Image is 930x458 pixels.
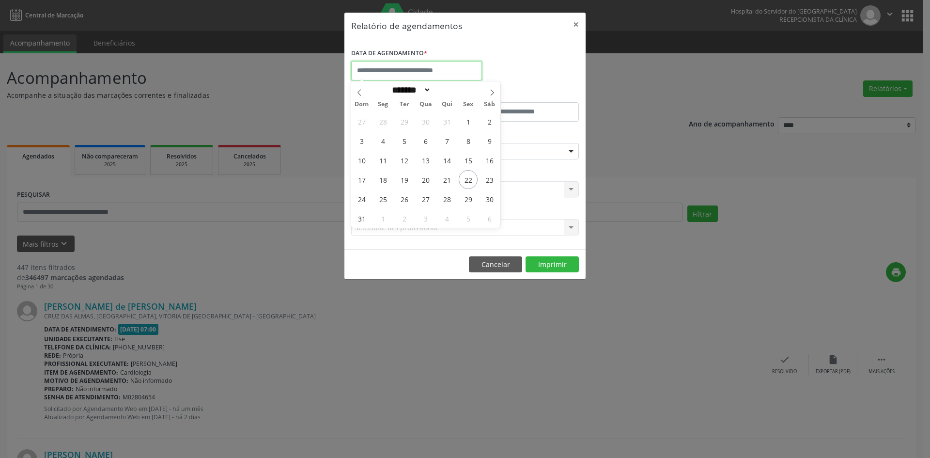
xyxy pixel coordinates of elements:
span: Agosto 9, 2025 [480,131,499,150]
input: Year [431,85,463,95]
span: Agosto 14, 2025 [437,151,456,170]
span: Setembro 1, 2025 [373,209,392,228]
span: Agosto 1, 2025 [459,112,478,131]
span: Agosto 27, 2025 [416,190,435,208]
span: Dom [351,101,372,108]
span: Agosto 12, 2025 [395,151,414,170]
button: Cancelar [469,256,522,273]
span: Julho 29, 2025 [395,112,414,131]
span: Julho 30, 2025 [416,112,435,131]
span: Agosto 10, 2025 [352,151,371,170]
span: Agosto 16, 2025 [480,151,499,170]
span: Ter [394,101,415,108]
span: Agosto 20, 2025 [416,170,435,189]
span: Agosto 24, 2025 [352,190,371,208]
span: Agosto 3, 2025 [352,131,371,150]
span: Agosto 18, 2025 [373,170,392,189]
select: Month [388,85,431,95]
span: Agosto 2, 2025 [480,112,499,131]
button: Imprimir [526,256,579,273]
span: Agosto 19, 2025 [395,170,414,189]
span: Setembro 5, 2025 [459,209,478,228]
button: Close [566,13,586,36]
label: DATA DE AGENDAMENTO [351,46,427,61]
span: Qua [415,101,436,108]
span: Sex [458,101,479,108]
span: Setembro 4, 2025 [437,209,456,228]
span: Agosto 25, 2025 [373,190,392,208]
span: Agosto 13, 2025 [416,151,435,170]
span: Agosto 21, 2025 [437,170,456,189]
span: Agosto 5, 2025 [395,131,414,150]
span: Agosto 15, 2025 [459,151,478,170]
span: Agosto 31, 2025 [352,209,371,228]
span: Agosto 22, 2025 [459,170,478,189]
span: Agosto 17, 2025 [352,170,371,189]
span: Agosto 29, 2025 [459,190,478,208]
h5: Relatório de agendamentos [351,19,462,32]
span: Julho 31, 2025 [437,112,456,131]
span: Agosto 7, 2025 [437,131,456,150]
span: Sáb [479,101,500,108]
span: Agosto 6, 2025 [416,131,435,150]
span: Agosto 28, 2025 [437,190,456,208]
span: Julho 28, 2025 [373,112,392,131]
span: Agosto 11, 2025 [373,151,392,170]
span: Agosto 26, 2025 [395,190,414,208]
span: Qui [436,101,458,108]
span: Setembro 6, 2025 [480,209,499,228]
span: Setembro 3, 2025 [416,209,435,228]
span: Seg [372,101,394,108]
span: Agosto 8, 2025 [459,131,478,150]
label: ATÉ [467,87,579,102]
span: Setembro 2, 2025 [395,209,414,228]
span: Julho 27, 2025 [352,112,371,131]
span: Agosto 23, 2025 [480,170,499,189]
span: Agosto 4, 2025 [373,131,392,150]
span: Agosto 30, 2025 [480,190,499,208]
